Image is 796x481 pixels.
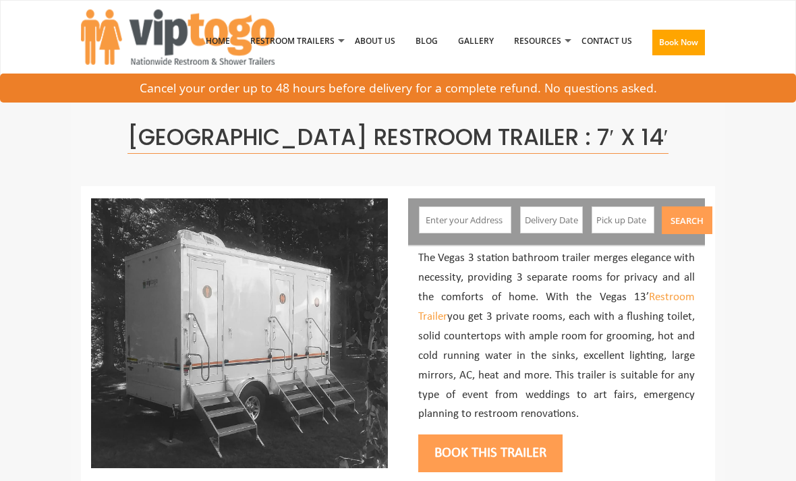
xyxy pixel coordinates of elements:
img: Side view of three station restroom trailer with three separate doors with signs [91,198,388,468]
span: [GEOGRAPHIC_DATA] Restroom Trailer : 7′ x 14′ [127,121,668,154]
a: Book Now [642,6,715,84]
a: Restroom Trailer [418,291,695,322]
input: Pick up Date [592,206,655,233]
a: Resources [504,6,571,76]
button: Book this trailer [418,434,563,472]
a: Home [196,6,240,76]
a: Contact Us [571,6,642,76]
button: Live Chat [742,427,796,481]
input: Enter your Address [419,206,511,233]
img: VIPTOGO [81,9,275,65]
a: Restroom Trailers [240,6,345,76]
button: Search [662,206,712,234]
a: Gallery [448,6,504,76]
button: Book Now [652,30,705,55]
input: Delivery Date [520,206,584,233]
a: About Us [345,6,405,76]
a: Blog [405,6,448,76]
p: The Vegas 3 station bathroom trailer merges elegance with necessity, providing 3 separate rooms f... [418,249,695,424]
